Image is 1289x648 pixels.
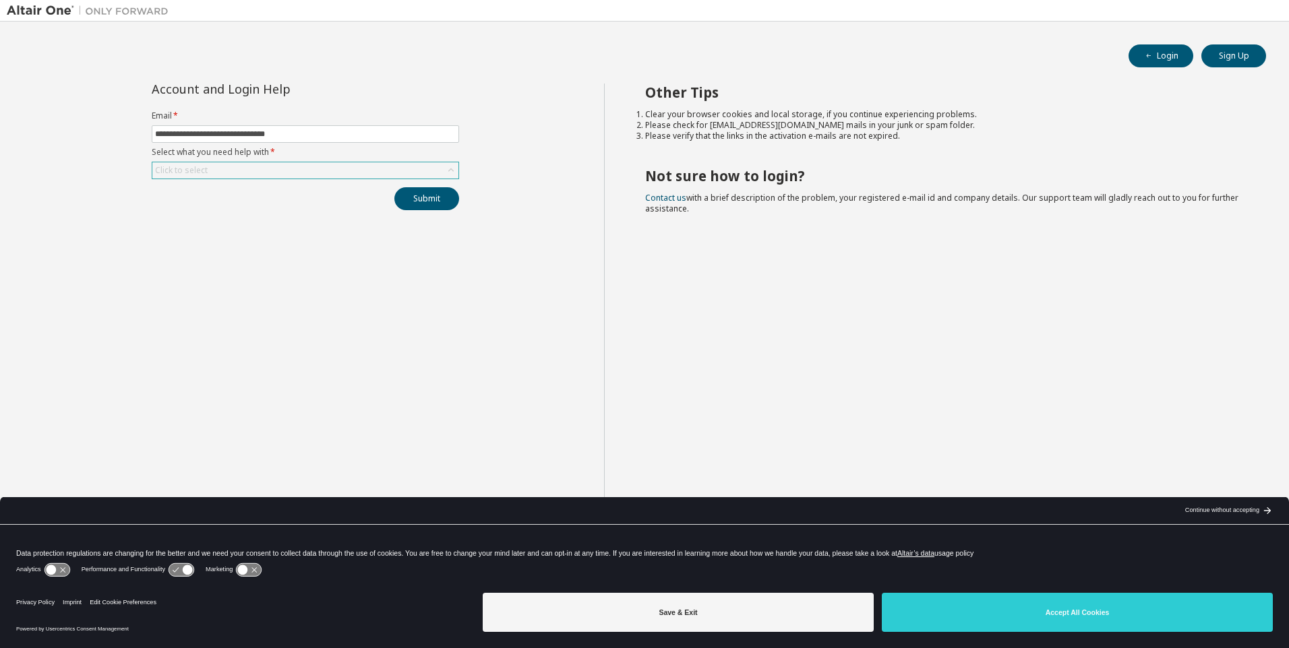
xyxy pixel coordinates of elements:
[152,84,398,94] div: Account and Login Help
[152,147,459,158] label: Select what you need help with
[1129,44,1193,67] button: Login
[645,120,1242,131] li: Please check for [EMAIL_ADDRESS][DOMAIN_NAME] mails in your junk or spam folder.
[7,4,175,18] img: Altair One
[152,110,459,121] label: Email
[1201,44,1266,67] button: Sign Up
[645,131,1242,141] li: Please verify that the links in the activation e-mails are not expired.
[152,162,458,179] div: Click to select
[645,84,1242,101] h2: Other Tips
[645,109,1242,120] li: Clear your browser cookies and local storage, if you continue experiencing problems.
[645,167,1242,185] h2: Not sure how to login?
[645,192,686,203] a: Contact us
[645,192,1238,214] span: with a brief description of the problem, your registered e-mail id and company details. Our suppo...
[155,165,208,176] div: Click to select
[394,187,459,210] button: Submit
